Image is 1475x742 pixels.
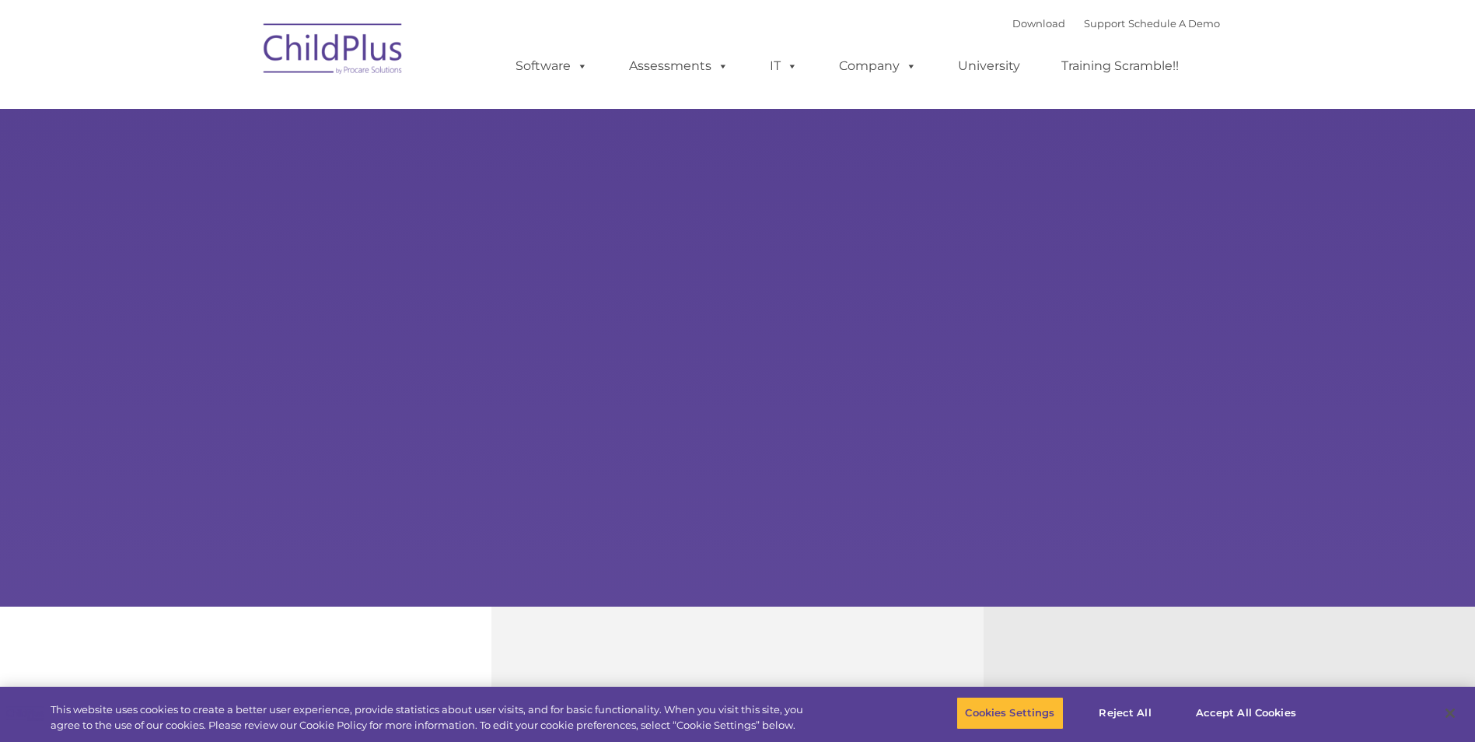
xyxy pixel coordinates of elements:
a: University [942,51,1036,82]
a: Software [500,51,603,82]
div: This website uses cookies to create a better user experience, provide statistics about user visit... [51,702,811,733]
a: Training Scramble!! [1046,51,1194,82]
button: Accept All Cookies [1187,697,1305,730]
a: Assessments [613,51,744,82]
button: Reject All [1077,697,1174,730]
a: Company [823,51,932,82]
button: Close [1433,696,1467,730]
img: ChildPlus by Procare Solutions [256,12,411,90]
a: IT [754,51,813,82]
a: Schedule A Demo [1128,17,1220,30]
a: Support [1084,17,1125,30]
font: | [1012,17,1220,30]
a: Download [1012,17,1065,30]
button: Cookies Settings [956,697,1063,730]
